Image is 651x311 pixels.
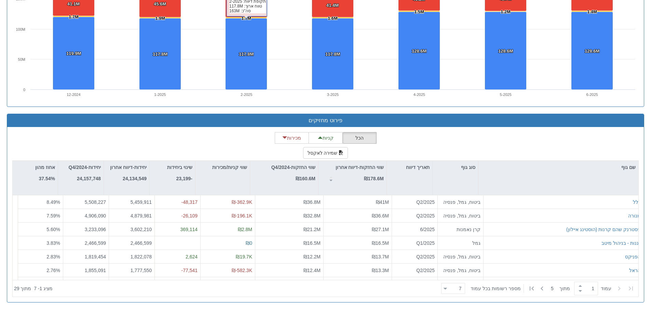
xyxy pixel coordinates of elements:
[21,212,60,219] div: 7.59 %
[246,240,252,246] span: ₪0
[303,213,321,218] span: ₪32.8M
[296,176,315,181] strong: ₪160.6M
[66,267,106,274] div: 1,855,091
[498,48,513,54] tspan: 128.6M
[327,93,339,97] text: 3-2025
[112,240,152,246] div: 2,466,599
[372,268,389,273] span: ₪13.3M
[112,226,152,233] div: 3,602,210
[376,199,389,205] span: ₪41M
[586,93,598,97] text: 6-2025
[110,164,147,171] p: יחידות-דיווח אחרון
[16,27,25,31] text: 100M
[158,212,198,219] div: -26,109
[66,226,106,233] div: 3,233,096
[77,176,101,181] strong: 24,157,748
[395,226,435,233] div: 6/2025
[66,253,106,260] div: 1,819,454
[112,267,152,274] div: 1,777,550
[364,176,384,181] strong: ₪178.6M
[413,93,425,97] text: 4-2025
[440,240,480,246] div: גמל
[440,253,480,260] div: ביטוח, גמל, פנסיה
[633,199,641,206] button: כלל
[303,199,321,205] span: ₪36.8M
[500,93,512,97] text: 5-2025
[67,1,80,6] tspan: 41.1M
[176,176,193,181] strong: -23,199
[601,240,641,246] button: גננות - בניהול מיטב
[21,253,60,260] div: 2.83 %
[303,147,348,159] button: שמירה לאקסל
[158,253,198,260] div: 2,624
[66,199,106,206] div: 5,508,227
[625,253,641,260] button: הפניקס
[154,1,166,6] tspan: 45.6M
[325,52,340,57] tspan: 117.8M
[395,199,435,206] div: Q2/2025
[275,132,309,144] button: מכירות
[158,267,198,274] div: -77,541
[601,285,611,292] span: ‏עמוד
[395,240,435,246] div: Q1/2025
[395,253,435,260] div: Q2/2025
[440,267,480,274] div: ביטוח, גמל, פנסיה
[232,199,252,205] span: ₪-362.9K
[112,199,152,206] div: 5,459,911
[412,48,426,54] tspan: 128.6M
[471,285,521,292] span: ‏מספר רשומות בכל עמוד
[21,226,60,233] div: 5.60 %
[112,212,152,219] div: 4,879,981
[112,253,152,260] div: 1,822,078
[240,2,252,7] tspan: 43.5M
[414,9,424,14] tspan: 1.5M
[21,267,60,274] div: 2.76 %
[12,117,639,124] h3: פירוט מחזיקים
[67,93,80,97] text: 12-2024
[501,9,511,14] tspan: 1.2M
[336,164,384,171] p: שווי החזקות-דיווח אחרון
[551,285,559,292] span: 5
[440,212,480,219] div: ביטוח, גמל, פנסיה
[628,212,641,219] button: מנורה
[66,240,106,246] div: 2,466,599
[154,93,166,97] text: 1-2025
[395,212,435,219] div: Q2/2025
[153,52,167,57] tspan: 117.8M
[303,227,321,232] span: ₪21.2M
[238,227,252,232] span: ₪2.8M
[236,254,252,259] span: ₪19.7K
[21,199,60,206] div: 8.49 %
[303,268,321,273] span: ₪12.4M
[342,132,377,144] button: הכל
[239,52,254,57] tspan: 117.8M
[39,176,55,181] strong: 37.54%
[35,164,55,171] p: אחוז מהון
[440,199,480,206] div: ביטוח, גמל, פנסיה
[69,164,101,171] p: יחידות-Q4/2024
[629,267,641,274] button: הראל
[167,164,192,171] p: שינוי ביחידות
[158,199,198,206] div: -48,317
[69,14,79,19] tspan: 1.7M
[478,161,638,174] div: שם גוף
[328,16,338,21] tspan: 1.6M
[440,226,480,233] div: קרן נאמנות
[158,226,198,233] div: 369,114
[309,132,343,144] button: קניות
[232,213,252,218] span: ₪-196.1K
[18,57,25,61] text: 50M
[271,164,315,171] p: שווי החזקות-Q4/2024
[566,226,641,233] button: פסטרנק שהם קרנות (הוסטינג איילון)
[232,268,252,273] span: ₪-582.3K
[372,213,389,218] span: ₪36.6M
[372,254,389,259] span: ₪13.7M
[195,161,250,174] div: שווי קניות/מכירות
[395,267,435,274] div: Q2/2025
